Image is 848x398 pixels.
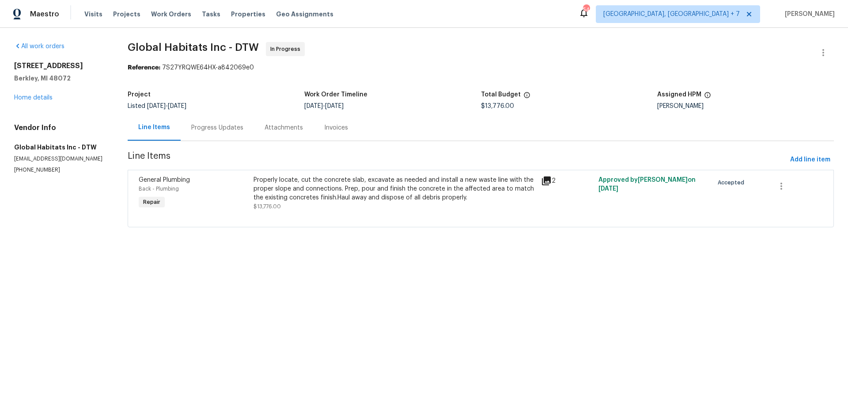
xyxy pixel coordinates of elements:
div: 7S27YRQWE64HX-a842069e0 [128,63,834,72]
div: Attachments [265,123,303,132]
span: [DATE] [598,186,618,192]
span: The hpm assigned to this work order. [704,92,711,103]
button: Add line item [787,152,834,168]
div: Progress Updates [191,123,243,132]
span: - [147,103,186,109]
span: [DATE] [325,103,344,109]
h5: Global Habitats Inc - DTW [14,143,106,152]
a: All work orders [14,43,64,50]
span: [DATE] [147,103,166,109]
div: [PERSON_NAME] [657,103,834,109]
span: [DATE] [168,103,186,109]
span: Tasks [202,11,220,17]
span: [PERSON_NAME] [781,10,835,19]
a: Home details [14,95,53,101]
span: Accepted [718,178,748,187]
span: The total cost of line items that have been proposed by Opendoor. This sum includes line items th... [523,92,530,103]
span: Projects [113,10,140,19]
h5: Assigned HPM [657,92,701,98]
span: Global Habitats Inc - DTW [128,42,259,53]
span: Add line item [790,154,830,165]
span: Geo Assignments [276,10,333,19]
span: $13,776.00 [481,103,514,109]
p: [EMAIL_ADDRESS][DOMAIN_NAME] [14,155,106,163]
h5: Total Budget [481,92,521,98]
span: In Progress [270,45,304,54]
span: General Plumbing [139,177,190,183]
div: Line Items [138,123,170,132]
span: Repair [140,198,164,207]
h2: [STREET_ADDRESS] [14,61,106,70]
span: Properties [231,10,265,19]
span: Visits [84,10,102,19]
p: [PHONE_NUMBER] [14,166,106,174]
div: Invoices [324,123,348,132]
div: Properly locate, cut the concrete slab, excavate as needed and install a new waste line with the ... [254,176,535,202]
span: [DATE] [304,103,323,109]
span: [GEOGRAPHIC_DATA], [GEOGRAPHIC_DATA] + 7 [603,10,740,19]
div: 2 [541,176,593,186]
span: - [304,103,344,109]
span: Listed [128,103,186,109]
span: Approved by [PERSON_NAME] on [598,177,696,192]
div: 54 [583,5,589,14]
span: Back - Plumbing [139,186,179,191]
span: Work Orders [151,10,191,19]
span: Maestro [30,10,59,19]
h5: Berkley, MI 48072 [14,74,106,83]
h5: Work Order Timeline [304,92,367,98]
b: Reference: [128,65,160,71]
h4: Vendor Info [14,123,106,132]
h5: Project [128,92,151,98]
span: $13,776.00 [254,204,281,209]
span: Line Items [128,152,787,168]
